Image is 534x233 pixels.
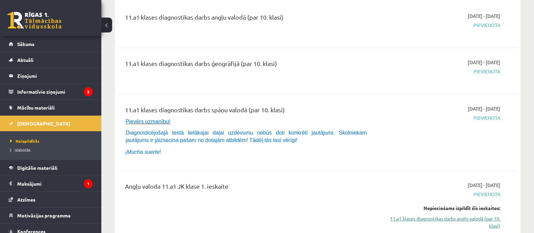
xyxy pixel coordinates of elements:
[9,100,93,115] a: Mācību materiāli
[382,191,500,198] span: Pievienota
[126,119,171,124] span: Pievērs uzmanību!
[17,84,93,99] legend: Informatīvie ziņojumi
[468,59,500,66] span: [DATE] - [DATE]
[10,138,40,144] span: Neizpildītās
[17,104,55,111] span: Mācību materiāli
[125,59,372,71] div: 11.a1 klases diagnostikas darbs ģeogrāfijā (par 10. klasi)
[468,13,500,20] span: [DATE] - [DATE]
[382,68,500,75] span: Pievienota
[382,205,500,212] div: Nepieciešams izpildīt šīs ieskaites:
[382,114,500,121] span: Pievienota
[125,13,372,25] div: 11.a1 klases diagnostikas darbs angļu valodā (par 10. klasi)
[382,22,500,29] span: Pievienota
[17,176,93,191] legend: Maksājumi
[9,176,93,191] a: Maksājumi1
[382,215,500,229] a: 11.a1 klases diagnostikas darbs angļu valodā (par 10. klasi)
[17,41,34,47] span: Sākums
[17,68,93,84] legend: Ziņojumi
[125,105,372,118] div: 11.a1 klases diagnostikas darbs spāņu valodā (par 10. klasi)
[9,116,93,131] a: [DEMOGRAPHIC_DATA]
[126,130,367,143] span: Diagnosticējošajā testā lielākajai daļai uzdevumu nebūs doti konkrēti jautājumi. Skolniekam jautā...
[9,160,93,176] a: Digitālie materiāli
[17,120,70,126] span: [DEMOGRAPHIC_DATA]
[9,84,93,99] a: Informatīvie ziņojumi3
[125,149,161,155] span: ¡ !
[17,212,71,218] span: Motivācijas programma
[17,196,35,203] span: Atzīmes
[9,36,93,52] a: Sākums
[10,147,30,153] span: Izlabotās
[9,68,93,84] a: Ziņojumi
[84,179,93,188] i: 1
[9,192,93,207] a: Atzīmes
[84,87,93,96] i: 3
[468,182,500,189] span: [DATE] - [DATE]
[10,138,95,144] a: Neizpildītās
[9,52,93,68] a: Aktuāli
[9,208,93,223] a: Motivācijas programma
[125,182,372,194] div: Angļu valoda 11.a1 JK klase 1. ieskaite
[468,105,500,112] span: [DATE] - [DATE]
[17,165,57,171] span: Digitālie materiāli
[10,147,95,153] a: Izlabotās
[17,57,33,63] span: Aktuāli
[127,149,159,155] i: Mucha suerte
[7,12,61,29] a: Rīgas 1. Tālmācības vidusskola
